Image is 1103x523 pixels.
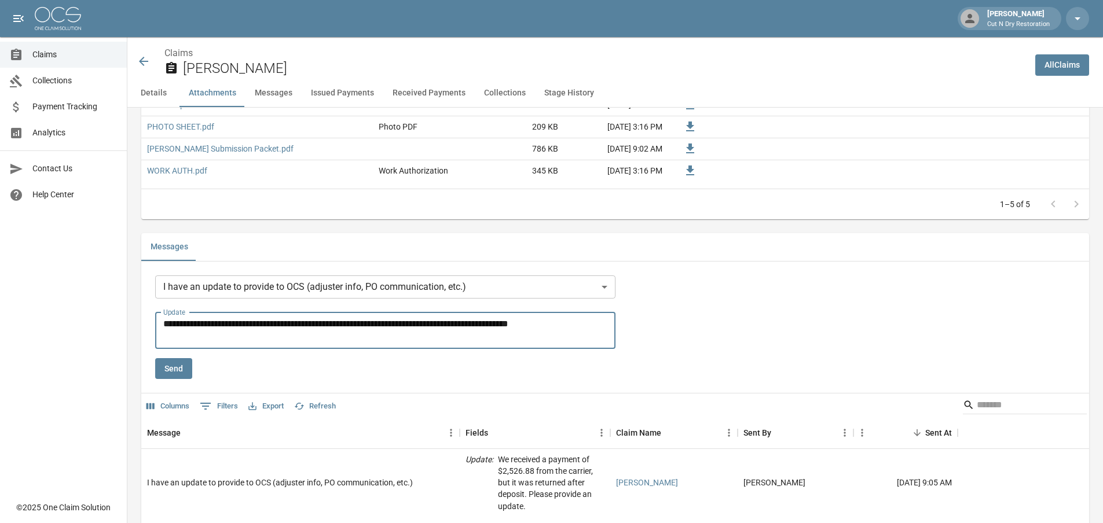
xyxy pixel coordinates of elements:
[127,79,1103,107] div: anchor tabs
[291,397,339,415] button: Refresh
[32,127,118,139] span: Analytics
[771,425,787,441] button: Sort
[32,101,118,113] span: Payment Tracking
[925,417,952,449] div: Sent At
[475,79,535,107] button: Collections
[32,75,118,87] span: Collections
[141,233,197,261] button: Messages
[127,79,179,107] button: Details
[379,121,417,132] div: Photo PDF
[616,477,678,488] a: [PERSON_NAME]
[535,79,603,107] button: Stage History
[379,165,448,176] div: Work Authorization
[35,7,81,30] img: ocs-logo-white-transparent.png
[909,425,925,441] button: Sort
[477,138,564,160] div: 786 KB
[147,477,413,488] div: I have an update to provide to OCS (adjuster info, PO communication, etc.)
[141,417,460,449] div: Message
[616,417,661,449] div: Claim Name
[442,424,460,441] button: Menu
[302,79,383,107] button: Issued Payments
[7,7,30,30] button: open drawer
[836,424,853,441] button: Menu
[16,502,111,513] div: © 2025 One Claim Solution
[1035,54,1089,76] a: AllClaims
[245,79,302,107] button: Messages
[853,424,871,441] button: Menu
[564,116,668,138] div: [DATE] 3:16 PM
[147,165,207,176] a: WORK AUTH.pdf
[466,417,488,449] div: Fields
[383,79,475,107] button: Received Payments
[179,79,245,107] button: Attachments
[498,454,604,511] p: We received a payment of $2,526.88 from the carrier, but it was returned after deposit. Please pr...
[720,424,738,441] button: Menu
[460,417,610,449] div: Fields
[987,20,1050,30] p: Cut N Dry Restoration
[147,143,294,154] a: [PERSON_NAME] Submission Packet.pdf
[661,425,677,441] button: Sort
[32,49,118,61] span: Claims
[477,160,564,182] div: 345 KB
[155,275,615,299] div: I have an update to provide to OCS (adjuster info, PO communication, etc.)
[1000,198,1030,210] p: 1–5 of 5
[147,417,181,449] div: Message
[564,138,668,160] div: [DATE] 9:02 AM
[853,449,958,517] div: [DATE] 9:05 AM
[853,417,958,449] div: Sent At
[197,397,241,415] button: Show filters
[610,417,738,449] div: Claim Name
[144,397,192,415] button: Select columns
[155,358,192,380] button: Send
[245,397,287,415] button: Export
[163,307,185,317] label: Update
[147,121,214,132] a: PHOTO SHEET.pdf
[743,477,805,488] div: Amber Marquez
[593,424,610,441] button: Menu
[164,46,1026,60] nav: breadcrumb
[183,60,1026,77] h2: [PERSON_NAME]
[32,163,118,175] span: Contact Us
[164,47,193,58] a: Claims
[488,425,504,441] button: Sort
[141,233,1089,261] div: related-list tabs
[738,417,853,449] div: Sent By
[743,417,771,449] div: Sent By
[32,189,118,201] span: Help Center
[963,396,1087,417] div: Search
[466,454,493,511] p: Update :
[983,8,1054,29] div: [PERSON_NAME]
[564,160,668,182] div: [DATE] 3:16 PM
[477,116,564,138] div: 209 KB
[181,425,197,441] button: Sort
